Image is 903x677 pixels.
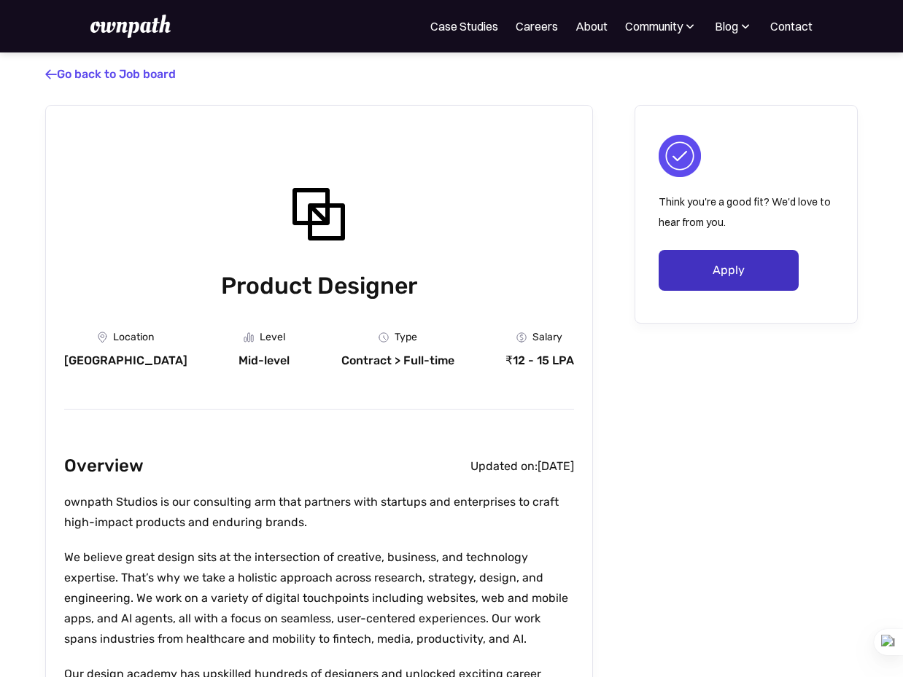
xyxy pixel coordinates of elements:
p: We believe great design sits at the intersection of creative, business, and technology expertise.... [64,547,574,649]
div: Community [625,17,697,35]
img: Money Icon - Job Board X Webflow Template [516,332,527,343]
a: Contact [770,17,813,35]
p: ownpath Studios is our consulting arm that partners with startups and enterprises to craft high-i... [64,492,574,533]
a: Apply [659,250,799,291]
div: Level [260,332,285,343]
span:  [45,67,57,82]
div: Mid-level [239,353,290,368]
div: Contract > Full-time [341,353,454,368]
h1: Product Designer [64,269,574,302]
h2: Overview [64,452,144,480]
a: Go back to Job board [45,67,176,81]
img: Clock Icon - Job Board X Webflow Template [379,332,389,343]
div: Location [113,332,154,343]
div: Salary [532,332,562,343]
div: [GEOGRAPHIC_DATA] [64,353,187,368]
img: Graph Icon - Job Board X Webflow Template [244,332,254,343]
a: Case Studies [430,17,498,35]
p: Think you're a good fit? We'd love to hear from you. [659,192,834,232]
div: Updated on: [470,459,538,474]
a: About [575,17,608,35]
a: Careers [516,17,558,35]
div: [DATE] [538,459,574,474]
div: ₹12 - 15 LPA [505,353,574,368]
div: Blog [715,17,738,35]
div: Type [395,332,417,343]
div: Community [625,17,683,35]
img: Location Icon - Job Board X Webflow Template [98,332,107,343]
div: Blog [715,17,753,35]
